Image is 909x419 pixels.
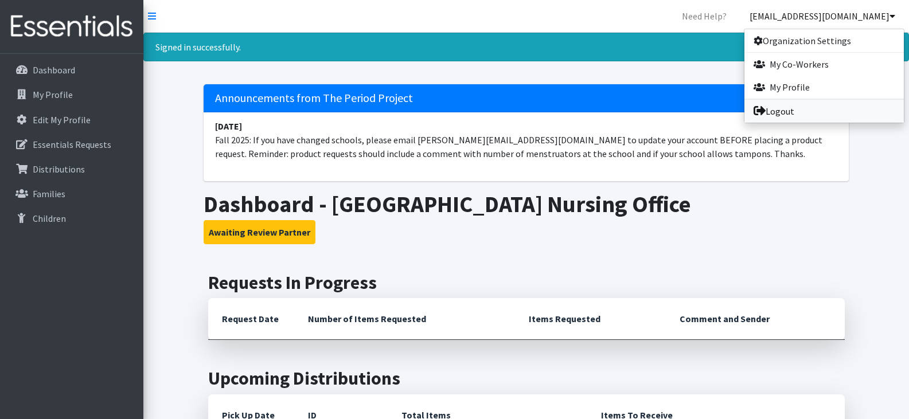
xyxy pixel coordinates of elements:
a: Families [5,182,139,205]
h2: Upcoming Distributions [208,367,845,389]
a: Essentials Requests [5,133,139,156]
a: Edit My Profile [5,108,139,131]
img: HumanEssentials [5,7,139,46]
th: Request Date [208,298,294,340]
th: Items Requested [515,298,666,340]
p: Distributions [33,163,85,175]
a: My Profile [5,83,139,106]
a: Organization Settings [744,29,904,52]
p: Essentials Requests [33,139,111,150]
a: My Co-Workers [744,53,904,76]
h5: Announcements from The Period Project [204,84,849,112]
h2: Requests In Progress [208,272,845,293]
a: [EMAIL_ADDRESS][DOMAIN_NAME] [740,5,904,28]
a: Distributions [5,158,139,181]
a: Need Help? [673,5,736,28]
strong: [DATE] [215,120,242,132]
p: Families [33,188,65,199]
button: Awaiting Review Partner [204,220,315,244]
h1: Dashboard - [GEOGRAPHIC_DATA] Nursing Office [204,190,849,218]
a: Logout [744,100,904,123]
div: Signed in successfully. [143,33,909,61]
a: My Profile [744,76,904,99]
p: Dashboard [33,64,75,76]
p: My Profile [33,89,73,100]
p: Children [33,213,66,224]
th: Number of Items Requested [294,298,516,340]
th: Comment and Sender [666,298,844,340]
p: Edit My Profile [33,114,91,126]
li: Fall 2025: If you have changed schools, please email [PERSON_NAME][EMAIL_ADDRESS][DOMAIN_NAME] to... [204,112,849,167]
a: Dashboard [5,58,139,81]
a: Children [5,207,139,230]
